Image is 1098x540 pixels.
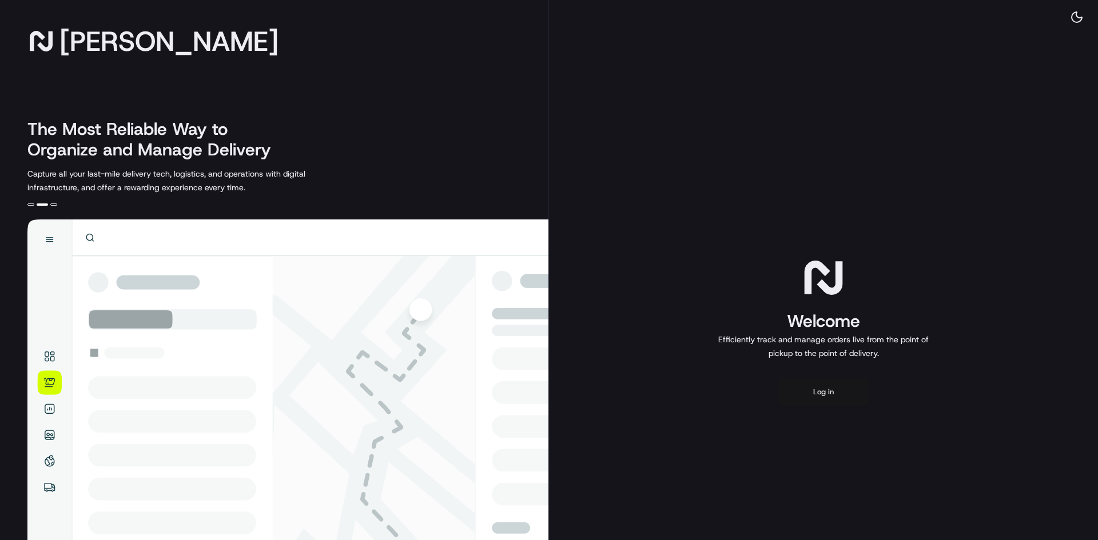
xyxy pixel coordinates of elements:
p: Capture all your last-mile delivery tech, logistics, and operations with digital infrastructure, ... [27,167,357,194]
button: Log in [778,378,869,406]
h1: Welcome [714,310,933,333]
span: [PERSON_NAME] [59,30,279,53]
p: Efficiently track and manage orders live from the point of pickup to the point of delivery. [714,333,933,360]
h2: The Most Reliable Way to Organize and Manage Delivery [27,119,284,160]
